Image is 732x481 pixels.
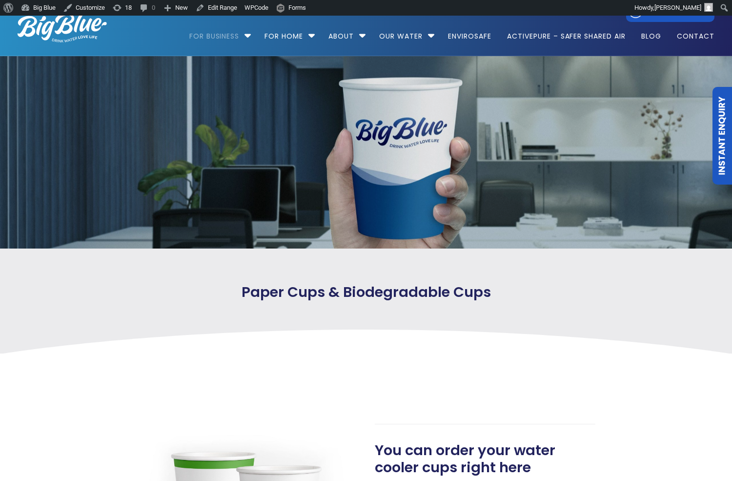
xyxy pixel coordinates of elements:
[712,87,732,185] a: Instant Enquiry
[18,13,107,42] img: logo
[242,284,491,301] span: Paper Cups & Biodegradable Cups
[375,442,595,476] span: You can order your water cooler cups right here
[654,4,701,11] span: [PERSON_NAME]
